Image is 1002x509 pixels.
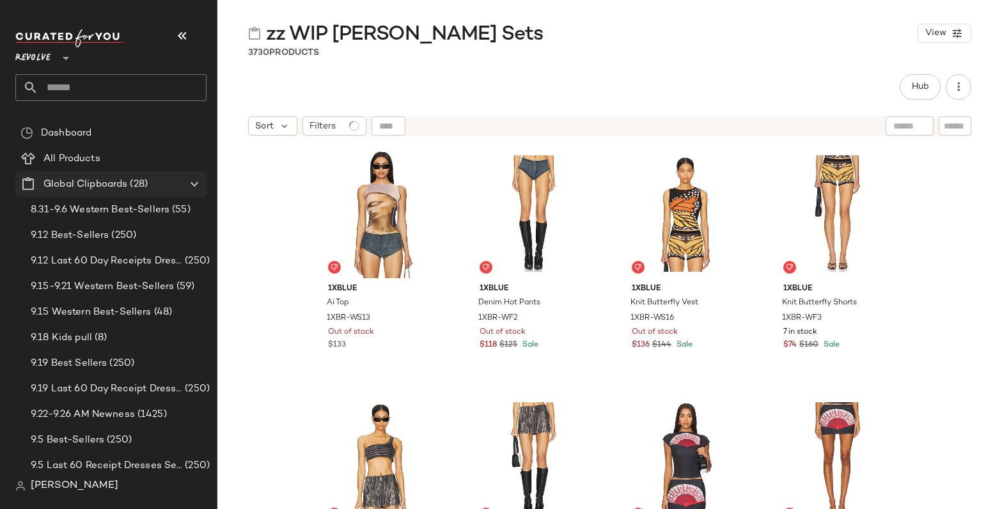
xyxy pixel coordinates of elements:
[632,340,650,351] span: $136
[248,48,269,58] span: 3730
[31,356,107,371] span: 9.19 Best Sellers
[480,283,588,295] span: 1XBLUE
[782,313,822,324] span: 1XBR-WF3
[266,22,543,47] span: zz WIP [PERSON_NAME] Sets
[783,327,817,338] span: 7 in stock
[799,340,818,351] span: $160
[327,313,370,324] span: 1XBR-WS13
[634,263,642,271] img: svg%3e
[786,263,794,271] img: svg%3e
[652,340,671,351] span: $144
[309,120,336,133] span: Filters
[328,340,346,351] span: $133
[480,327,526,338] span: Out of stock
[31,228,109,243] span: 9.12 Best-Sellers
[20,127,33,139] img: svg%3e
[92,331,107,345] span: (8)
[478,297,540,309] span: Denim Hot Pants
[918,24,971,43] button: View
[499,340,517,351] span: $125
[520,341,538,349] span: Sale
[783,283,891,295] span: 1XBLUE
[783,340,797,351] span: $74
[31,331,92,345] span: 9.18 Kids pull
[674,341,693,349] span: Sale
[174,279,194,294] span: (59)
[43,177,127,192] span: Global Clipboards
[632,283,740,295] span: 1XBLUE
[107,356,134,371] span: (250)
[31,279,174,294] span: 9.15-9.21 Western Best-Sellers
[31,203,169,217] span: 8.31-9.6 Western Best-Sellers
[480,340,497,351] span: $118
[15,43,51,67] span: Revolve
[43,152,100,166] span: All Products
[15,481,26,491] img: svg%3e
[31,382,182,396] span: 9.19 Last 60 Day Receipt Dresses Selling
[169,203,191,217] span: (55)
[31,458,182,473] span: 9.5 Last 60 Receipt Dresses Selling
[182,254,210,269] span: (250)
[255,120,274,133] span: Sort
[248,27,261,40] img: svg%3e
[15,29,124,47] img: cfy_white_logo.C9jOOHJF.svg
[248,46,319,59] div: Products
[31,433,104,448] span: 9.5 Best-Sellers
[182,458,210,473] span: (250)
[41,126,91,141] span: Dashboard
[31,254,182,269] span: 9.12 Last 60 Day Receipts Dresses
[152,305,173,320] span: (48)
[327,297,348,309] span: Ai Top
[328,283,436,295] span: 1XBLUE
[622,149,750,278] img: 1XBR-WS16_V1.jpg
[632,327,678,338] span: Out of stock
[925,28,946,38] span: View
[478,313,518,324] span: 1XBR-WF2
[328,327,374,338] span: Out of stock
[318,149,446,278] img: 1XBR-WS13_V1.jpg
[31,305,152,320] span: 9.15 Western Best-Sellers
[127,177,148,192] span: (28)
[911,82,929,92] span: Hub
[182,382,210,396] span: (250)
[821,341,840,349] span: Sale
[630,297,698,309] span: Knit Butterfly Vest
[773,149,902,278] img: 1XBR-WF3_V1.jpg
[135,407,167,422] span: (1425)
[782,297,857,309] span: Knit Butterfly Shorts
[31,478,118,494] span: [PERSON_NAME]
[469,149,598,278] img: 1XBR-WF2_V1.jpg
[109,228,136,243] span: (250)
[630,313,674,324] span: 1XBR-WS16
[31,407,135,422] span: 9.22-9.26 AM Newness
[104,433,132,448] span: (250)
[900,74,941,100] button: Hub
[482,263,490,271] img: svg%3e
[331,263,338,271] img: svg%3e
